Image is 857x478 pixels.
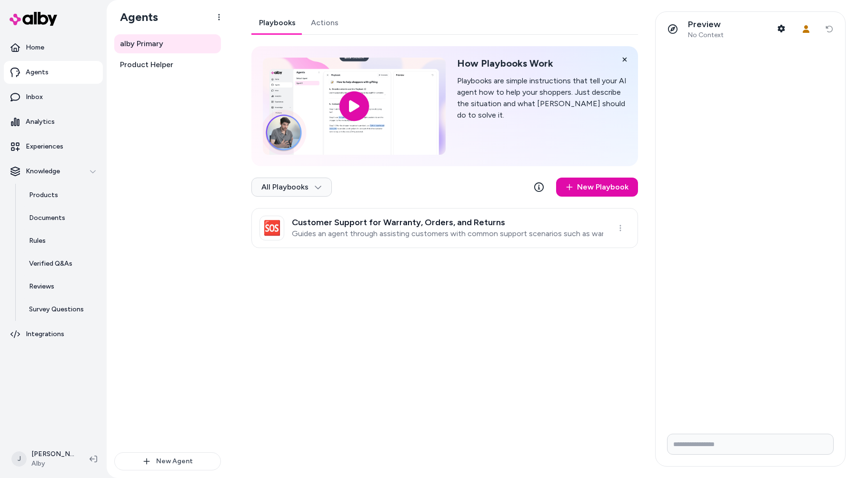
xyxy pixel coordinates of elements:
p: Knowledge [26,167,60,176]
p: Guides an agent through assisting customers with common support scenarios such as warranty inquir... [292,229,603,239]
p: Inbox [26,92,43,102]
p: Survey Questions [29,305,84,314]
a: Actions [303,11,346,34]
a: Experiences [4,135,103,158]
button: Knowledge [4,160,103,183]
button: All Playbooks [251,178,332,197]
a: alby Primary [114,34,221,53]
a: Playbooks [251,11,303,34]
span: No Context [688,31,724,40]
a: Documents [20,207,103,229]
p: Experiences [26,142,63,151]
a: New Playbook [556,178,638,197]
span: All Playbooks [261,182,322,192]
a: Home [4,36,103,59]
button: New Agent [114,452,221,470]
a: 🆘Customer Support for Warranty, Orders, and ReturnsGuides an agent through assisting customers wi... [251,208,638,248]
p: Analytics [26,117,55,127]
h3: Customer Support for Warranty, Orders, and Returns [292,218,603,227]
p: Verified Q&As [29,259,72,269]
button: J[PERSON_NAME]Alby [6,444,82,474]
div: 🆘 [259,216,284,240]
a: Product Helper [114,55,221,74]
p: Documents [29,213,65,223]
span: J [11,451,27,467]
a: Agents [4,61,103,84]
p: Rules [29,236,46,246]
p: Reviews [29,282,54,291]
p: Integrations [26,329,64,339]
span: Alby [31,459,74,468]
a: Reviews [20,275,103,298]
p: [PERSON_NAME] [31,449,74,459]
h1: Agents [112,10,158,24]
p: Playbooks are simple instructions that tell your AI agent how to help your shoppers. Just describ... [457,75,627,121]
a: Rules [20,229,103,252]
p: Agents [26,68,49,77]
p: Preview [688,19,724,30]
a: Inbox [4,86,103,109]
img: alby Logo [10,12,57,26]
a: Analytics [4,110,103,133]
p: Home [26,43,44,52]
a: Integrations [4,323,103,346]
a: Verified Q&As [20,252,103,275]
span: Product Helper [120,59,173,70]
a: Survey Questions [20,298,103,321]
h2: How Playbooks Work [457,58,627,70]
a: Products [20,184,103,207]
span: alby Primary [120,38,163,50]
input: Write your prompt here [667,434,834,455]
p: Products [29,190,58,200]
